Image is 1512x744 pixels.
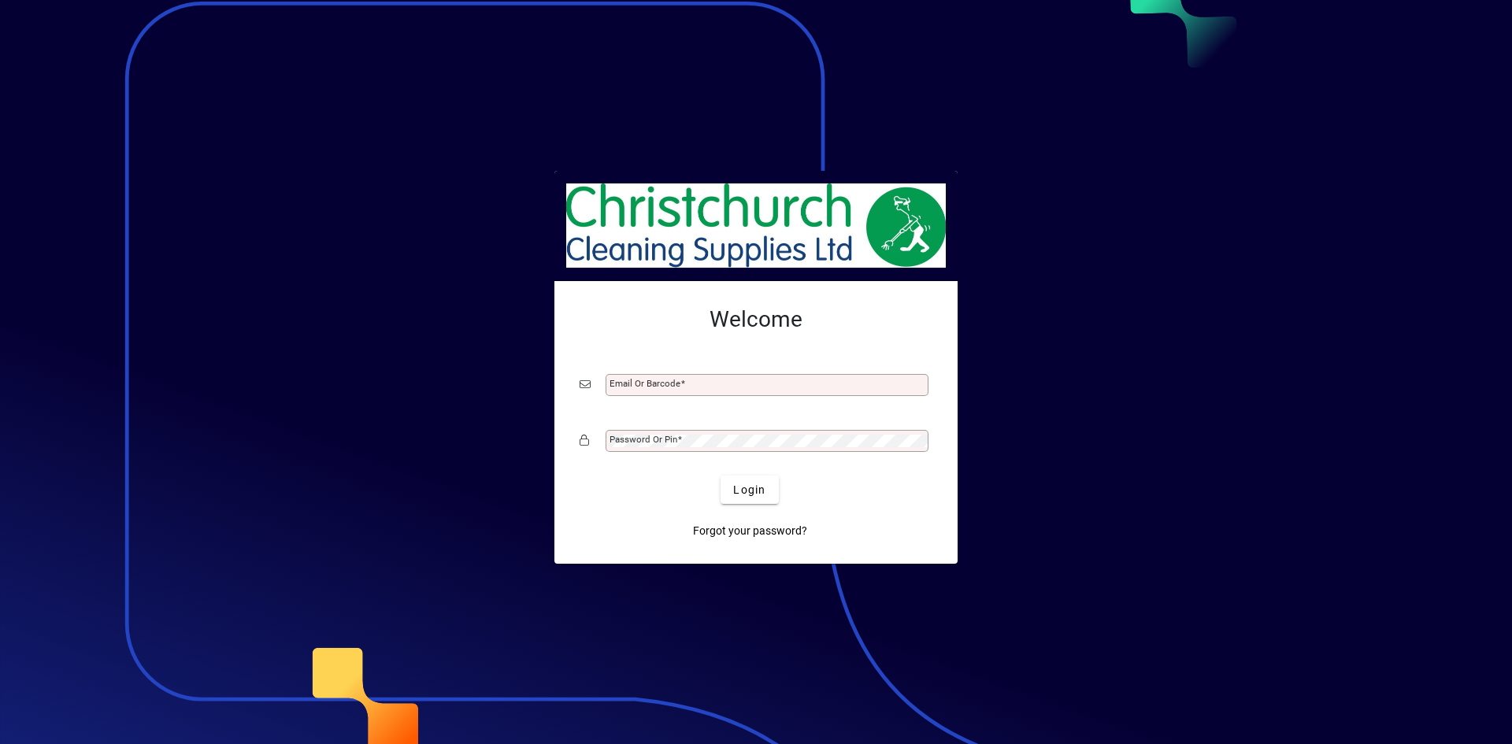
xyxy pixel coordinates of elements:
[610,434,677,445] mat-label: Password or Pin
[687,516,813,545] a: Forgot your password?
[580,306,932,333] h2: Welcome
[733,482,765,498] span: Login
[693,523,807,539] span: Forgot your password?
[610,378,680,389] mat-label: Email or Barcode
[721,476,778,504] button: Login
